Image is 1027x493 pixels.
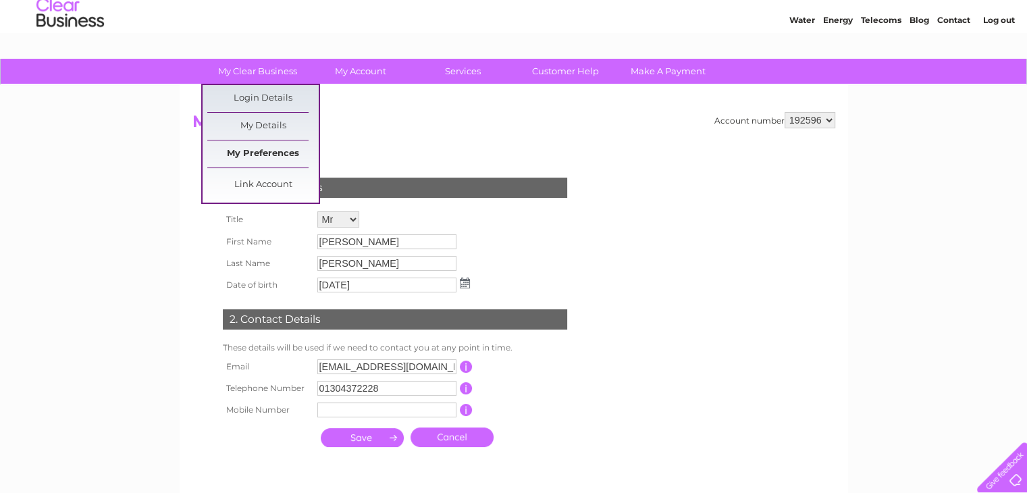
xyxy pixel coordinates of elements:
[219,208,314,231] th: Title
[207,113,319,140] a: My Details
[207,172,319,199] a: Link Account
[460,278,470,288] img: ...
[36,35,105,76] img: logo.png
[219,231,314,253] th: First Name
[219,253,314,274] th: Last Name
[823,57,853,68] a: Energy
[460,361,473,373] input: Information
[982,57,1014,68] a: Log out
[861,57,901,68] a: Telecoms
[192,112,835,138] h2: My Details
[223,309,567,330] div: 2. Contact Details
[460,382,473,394] input: Information
[910,57,929,68] a: Blog
[223,178,567,198] div: 1. Personal Details
[937,57,970,68] a: Contact
[195,7,833,66] div: Clear Business is a trading name of Verastar Limited (registered in [GEOGRAPHIC_DATA] No. 3667643...
[460,404,473,416] input: Information
[219,340,571,356] td: These details will be used if we need to contact you at any point in time.
[305,59,416,84] a: My Account
[510,59,621,84] a: Customer Help
[219,378,314,399] th: Telephone Number
[207,85,319,112] a: Login Details
[207,140,319,167] a: My Preferences
[321,428,404,447] input: Submit
[714,112,835,128] div: Account number
[219,274,314,296] th: Date of birth
[789,57,815,68] a: Water
[772,7,866,24] a: 0333 014 3131
[219,399,314,421] th: Mobile Number
[202,59,313,84] a: My Clear Business
[219,356,314,378] th: Email
[407,59,519,84] a: Services
[612,59,724,84] a: Make A Payment
[411,427,494,447] a: Cancel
